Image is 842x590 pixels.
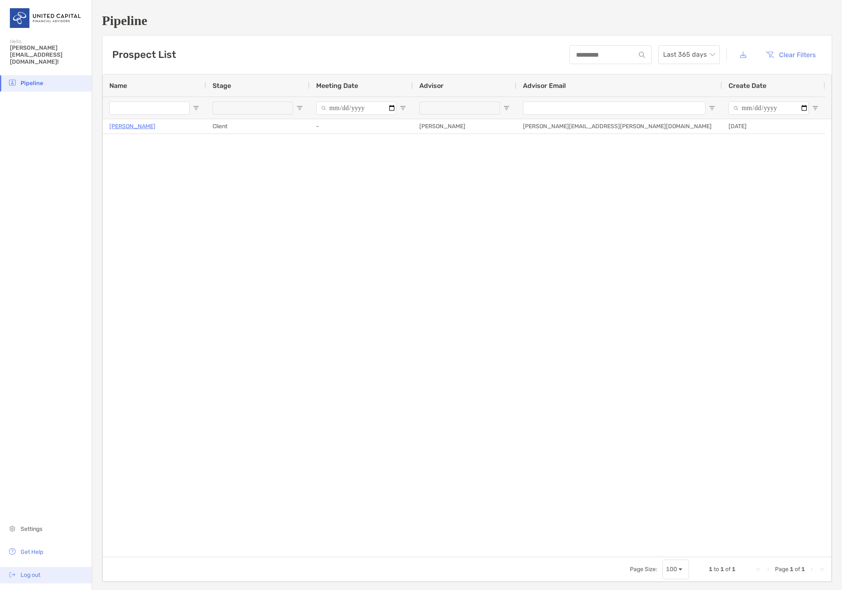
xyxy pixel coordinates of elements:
input: Advisor Email Filter Input [523,101,706,115]
span: 1 [801,566,805,573]
span: of [725,566,731,573]
div: [PERSON_NAME][EMAIL_ADDRESS][PERSON_NAME][DOMAIN_NAME] [516,119,722,134]
img: input icon [639,52,645,58]
span: Meeting Date [316,82,358,90]
button: Clear Filters [759,46,822,64]
div: Page Size: [630,566,657,573]
div: [DATE] [722,119,825,134]
span: [PERSON_NAME][EMAIL_ADDRESS][DOMAIN_NAME]! [10,44,87,65]
button: Open Filter Menu [812,105,819,111]
button: Open Filter Menu [503,105,510,111]
span: Create Date [729,82,766,90]
div: Next Page [808,566,815,573]
span: Settings [21,525,42,532]
input: Meeting Date Filter Input [316,101,396,115]
span: 1 [720,566,724,573]
div: 100 [666,566,677,573]
span: Advisor [419,82,444,90]
span: Name [109,82,127,90]
span: Get Help [21,549,43,555]
div: First Page [755,566,762,573]
div: [PERSON_NAME] [413,119,516,134]
div: Client [206,119,310,134]
span: to [714,566,719,573]
span: Page [775,566,789,573]
span: 1 [790,566,793,573]
a: [PERSON_NAME] [109,121,155,131]
div: - [310,119,413,134]
div: Previous Page [765,566,772,573]
button: Open Filter Menu [400,105,406,111]
img: pipeline icon [7,78,17,88]
span: Pipeline [21,80,43,87]
button: Open Filter Menu [193,105,199,111]
span: Advisor Email [523,82,566,90]
img: United Capital Logo [10,3,82,33]
span: Last 365 days [663,46,715,64]
img: settings icon [7,523,17,533]
img: get-help icon [7,546,17,556]
span: Stage [213,82,231,90]
img: logout icon [7,569,17,579]
span: of [795,566,800,573]
span: 1 [732,566,736,573]
span: Log out [21,572,40,578]
input: Create Date Filter Input [729,101,809,115]
span: 1 [709,566,712,573]
h1: Pipeline [102,13,832,28]
button: Open Filter Menu [709,105,715,111]
input: Name Filter Input [109,101,190,115]
div: Page Size [662,560,689,579]
button: Open Filter Menu [296,105,303,111]
h3: Prospect List [112,49,176,60]
div: Last Page [818,566,825,573]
